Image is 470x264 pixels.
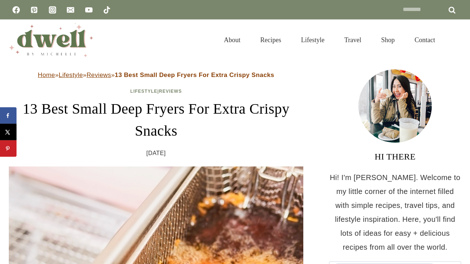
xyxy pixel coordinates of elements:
a: Email [63,3,78,17]
a: Reviews [159,89,182,94]
a: Instagram [45,3,60,17]
a: Lifestyle [59,71,83,78]
a: Facebook [9,3,23,17]
h3: HI THERE [329,150,461,163]
h1: 13 Best Small Deep Fryers For Extra Crispy Snacks [9,98,303,142]
a: TikTok [100,3,114,17]
img: DWELL by michelle [9,23,93,57]
nav: Primary Navigation [214,27,445,53]
span: » » » [38,71,274,78]
a: Contact [405,27,445,53]
strong: 13 Best Small Deep Fryers For Extra Crispy Snacks [115,71,274,78]
a: Lifestyle [291,27,335,53]
a: Shop [371,27,405,53]
span: | [130,89,182,94]
a: Lifestyle [130,89,158,94]
a: Pinterest [27,3,41,17]
a: Home [38,71,55,78]
a: About [214,27,250,53]
a: Recipes [250,27,291,53]
time: [DATE] [147,148,166,159]
a: Reviews [87,71,111,78]
a: YouTube [82,3,96,17]
a: Travel [335,27,371,53]
button: View Search Form [449,34,461,46]
p: Hi! I'm [PERSON_NAME]. Welcome to my little corner of the internet filled with simple recipes, tr... [329,170,461,254]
